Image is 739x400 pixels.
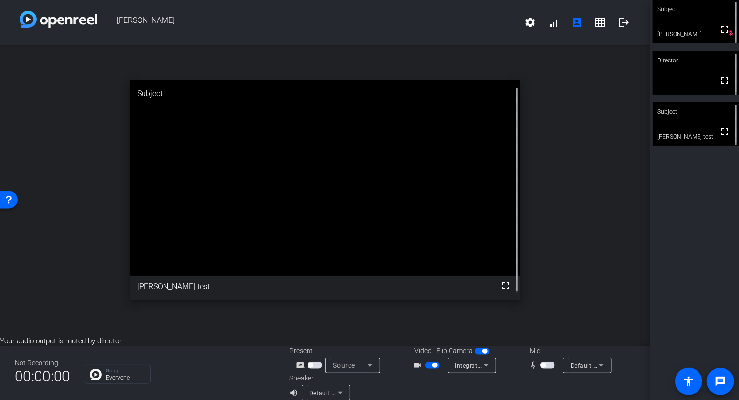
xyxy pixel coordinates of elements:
mat-icon: fullscreen [500,280,512,292]
p: Everyone [106,375,145,380]
div: Subject [130,80,520,107]
span: [PERSON_NAME] [97,11,518,34]
div: Not Recording [15,358,70,368]
div: Present [289,346,387,356]
div: Subject [653,102,739,121]
mat-icon: account_box [571,17,583,28]
span: Default - Speakers (Realtek(R) Audio) [309,389,415,397]
img: white-gradient.svg [20,11,97,28]
mat-icon: fullscreen [719,23,731,35]
mat-icon: message [715,376,726,387]
img: Chat Icon [90,369,102,380]
div: Mic [520,346,618,356]
mat-icon: mic_none [529,360,540,371]
span: Integrated Camera (13d3:5287) [455,361,546,369]
div: Director [653,51,739,70]
mat-icon: settings [524,17,536,28]
span: Flip Camera [436,346,472,356]
div: Speaker [289,373,348,383]
span: Video [414,346,431,356]
mat-icon: logout [618,17,630,28]
mat-icon: accessibility [683,376,695,387]
mat-icon: grid_on [595,17,606,28]
mat-icon: fullscreen [719,75,731,86]
button: signal_cellular_alt [542,11,565,34]
mat-icon: videocam_outline [413,360,425,371]
mat-icon: screen_share_outline [296,360,308,371]
mat-icon: volume_up [289,387,301,399]
p: Group [106,368,145,373]
span: Source [333,361,355,369]
mat-icon: fullscreen [719,126,731,138]
span: 00:00:00 [15,364,70,388]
